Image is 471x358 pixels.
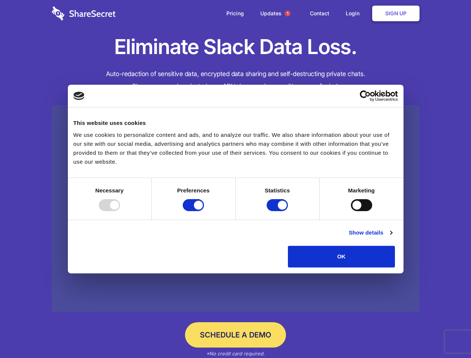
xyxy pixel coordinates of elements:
strong: Marketing [348,187,375,194]
h1: Eliminate Slack Data Loss. [52,34,420,60]
a: Pricing [219,2,251,25]
a: Schedule a Demo [185,322,286,348]
div: This website uses cookies [73,119,398,128]
a: Contact [302,2,337,25]
a: Wistia video thumbnail [52,105,420,312]
button: OK [288,246,395,267]
div: We use cookies to personalize content and ads, and to analyze our traffic. We also share informat... [73,131,398,166]
strong: Preferences [177,187,210,194]
strong: Necessary [95,187,124,194]
em: *No credit card required. [206,351,265,357]
a: Login [338,2,371,25]
a: Sign Up [372,6,420,21]
a: Show details [349,228,392,237]
span: 1 [285,10,291,16]
a: Usercentrics Cookiebot - opens in a new window [333,90,398,101]
img: logo-wordmark-white-trans-d4663122ce5f474addd5e946df7df03e33cb6a1c49d2221995e7729f52c070b2.svg [52,6,116,21]
img: logo [73,92,85,100]
strong: Statistics [265,187,290,194]
h4: Auto-redaction of sensitive data, encrypted data sharing and self-destructing private chats. Shar... [52,68,420,92]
